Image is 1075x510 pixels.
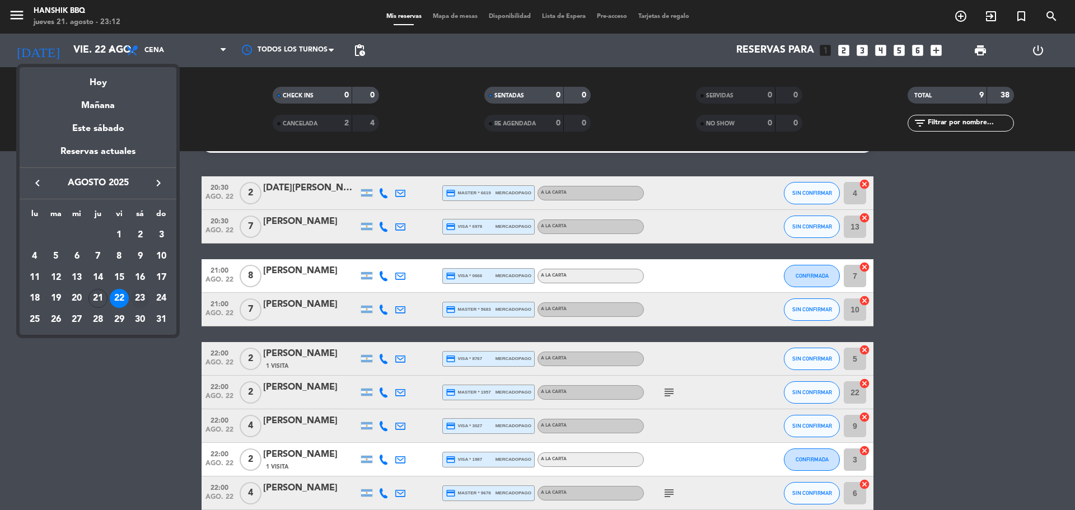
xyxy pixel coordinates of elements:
div: 8 [110,247,129,266]
td: 25 de agosto de 2025 [24,309,45,330]
div: 24 [152,289,171,308]
div: 23 [130,289,149,308]
div: 4 [25,247,44,266]
button: keyboard_arrow_right [148,176,169,190]
td: 2 de agosto de 2025 [130,224,151,246]
td: 20 de agosto de 2025 [66,288,87,309]
div: 17 [152,268,171,287]
div: 16 [130,268,149,287]
td: 10 de agosto de 2025 [151,246,172,267]
div: 10 [152,247,171,266]
td: 15 de agosto de 2025 [109,267,130,288]
th: miércoles [66,208,87,225]
div: 28 [88,310,107,329]
td: 16 de agosto de 2025 [130,267,151,288]
td: 1 de agosto de 2025 [109,224,130,246]
i: keyboard_arrow_left [31,176,44,190]
div: 15 [110,268,129,287]
th: lunes [24,208,45,225]
div: Hoy [20,67,176,90]
td: 8 de agosto de 2025 [109,246,130,267]
div: 11 [25,268,44,287]
td: 29 de agosto de 2025 [109,309,130,330]
td: 19 de agosto de 2025 [45,288,67,309]
th: martes [45,208,67,225]
th: jueves [87,208,109,225]
td: 9 de agosto de 2025 [130,246,151,267]
div: 21 [88,289,107,308]
td: 3 de agosto de 2025 [151,224,172,246]
td: 14 de agosto de 2025 [87,267,109,288]
span: agosto 2025 [48,176,148,190]
td: 13 de agosto de 2025 [66,267,87,288]
div: Este sábado [20,113,176,144]
td: 26 de agosto de 2025 [45,309,67,330]
td: 21 de agosto de 2025 [87,288,109,309]
div: 18 [25,289,44,308]
div: 6 [67,247,86,266]
td: 30 de agosto de 2025 [130,309,151,330]
td: AGO. [24,224,109,246]
td: 28 de agosto de 2025 [87,309,109,330]
div: 20 [67,289,86,308]
td: 22 de agosto de 2025 [109,288,130,309]
div: 1 [110,226,129,245]
th: viernes [109,208,130,225]
th: sábado [130,208,151,225]
div: 9 [130,247,149,266]
td: 4 de agosto de 2025 [24,246,45,267]
div: 22 [110,289,129,308]
div: 7 [88,247,107,266]
i: keyboard_arrow_right [152,176,165,190]
div: 25 [25,310,44,329]
div: 27 [67,310,86,329]
td: 27 de agosto de 2025 [66,309,87,330]
th: domingo [151,208,172,225]
div: 14 [88,268,107,287]
div: 30 [130,310,149,329]
td: 12 de agosto de 2025 [45,267,67,288]
td: 6 de agosto de 2025 [66,246,87,267]
td: 17 de agosto de 2025 [151,267,172,288]
div: 2 [130,226,149,245]
div: 5 [46,247,66,266]
div: 26 [46,310,66,329]
div: 19 [46,289,66,308]
div: 29 [110,310,129,329]
td: 23 de agosto de 2025 [130,288,151,309]
button: keyboard_arrow_left [27,176,48,190]
div: Reservas actuales [20,144,176,167]
div: 13 [67,268,86,287]
div: 3 [152,226,171,245]
div: Mañana [20,90,176,113]
div: 12 [46,268,66,287]
td: 11 de agosto de 2025 [24,267,45,288]
td: 31 de agosto de 2025 [151,309,172,330]
td: 7 de agosto de 2025 [87,246,109,267]
div: 31 [152,310,171,329]
td: 5 de agosto de 2025 [45,246,67,267]
td: 24 de agosto de 2025 [151,288,172,309]
td: 18 de agosto de 2025 [24,288,45,309]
